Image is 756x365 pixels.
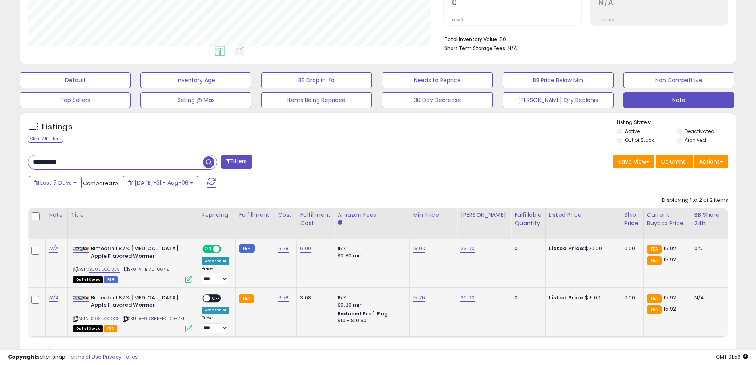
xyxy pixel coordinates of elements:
[444,36,498,42] b: Total Inventory Value:
[20,92,131,108] button: Top Sellers
[135,179,189,187] span: [DATE]-31 - Aug-06
[73,325,103,332] span: All listings that are currently out of stock and unavailable for purchase on Amazon
[444,45,506,52] b: Short Term Storage Fees:
[662,197,728,204] div: Displaying 1 to 2 of 2 items
[382,92,492,108] button: 30 Day Decrease
[73,296,89,300] img: 41hk-jmYTBL._SL40_.jpg
[647,305,662,314] small: FBA
[8,353,138,361] div: seller snap | |
[624,294,637,301] div: 0.00
[444,34,722,43] li: $0
[413,245,425,253] a: 16.00
[278,211,294,219] div: Cost
[664,256,676,263] span: 15.92
[202,257,229,265] div: Amazon AI
[624,211,640,228] div: Ship Price
[202,307,229,314] div: Amazon AI
[647,245,662,254] small: FBA
[278,294,289,302] a: 6.78
[625,128,640,135] label: Active
[29,176,82,189] button: Last 7 Days
[104,325,117,332] span: FBA
[68,353,102,361] a: Terms of Use
[598,17,614,22] small: Prev: N/A
[460,294,475,302] a: 20.00
[300,211,331,228] div: Fulfillment Cost
[261,92,372,108] button: Items Being Repriced
[140,72,251,88] button: Inventory Age
[49,211,64,219] div: Note
[452,17,463,22] small: Prev: 0
[656,155,693,168] button: Columns
[40,179,72,187] span: Last 7 Days
[613,155,654,168] button: Save View
[647,256,662,265] small: FBA
[694,211,723,228] div: BB Share 24h.
[549,245,615,252] div: $20.00
[685,128,714,135] label: Deactivated
[716,353,748,361] span: 2025-08-14 01:56 GMT
[460,245,475,253] a: 23.00
[140,92,251,108] button: Selling @ Max
[71,211,195,219] div: Title
[49,245,58,253] a: N/A
[625,137,654,143] label: Out of Stock
[337,252,403,259] div: $0.30 min
[121,266,169,272] span: | SKU: A1-B1X0-66YZ
[514,245,539,252] div: 0
[220,246,233,253] span: OFF
[337,245,403,252] div: 15%
[103,353,138,361] a: Privacy Policy
[647,294,662,303] small: FBA
[413,211,454,219] div: Min Price
[300,294,328,301] div: 3.68
[278,245,289,253] a: 6.78
[73,294,192,331] div: ASIN:
[514,211,542,228] div: Fulfillable Quantity
[664,245,676,252] span: 15.92
[73,276,103,283] span: All listings that are currently out of stock and unavailable for purchase on Amazon
[202,266,229,284] div: Preset:
[8,353,37,361] strong: Copyright
[203,246,213,253] span: ON
[508,44,517,52] span: N/A
[549,211,617,219] div: Listed Price
[337,219,342,226] small: Amazon Fees.
[413,294,425,302] a: 15.76
[104,276,118,283] span: FBM
[337,310,389,317] b: Reduced Prof. Rng.
[261,72,372,88] button: BB Drop in 7d
[239,211,271,219] div: Fulfillment
[300,245,311,253] a: 6.00
[624,245,637,252] div: 0.00
[210,295,223,301] span: OFF
[123,176,198,189] button: [DATE]-31 - Aug-06
[239,244,254,253] small: FBM
[460,211,508,219] div: [PERSON_NAME]
[514,294,539,301] div: 0
[617,119,736,126] p: Listing States:
[694,155,728,168] button: Actions
[121,315,184,322] span: | SKU: 8-99855-50013-7X1
[34,348,91,355] span: Show: entries
[694,245,721,252] div: 0%
[664,294,676,301] span: 15.92
[623,72,734,88] button: Non Competitive
[623,92,734,108] button: Note
[202,211,232,219] div: Repricing
[202,315,229,333] div: Preset:
[337,211,406,219] div: Amazon Fees
[89,315,120,322] a: B003UO0QOS
[91,294,187,311] b: Bimectin 1.87% [MEDICAL_DATA] Apple Flavored Wormer
[239,294,254,303] small: FBA
[42,122,73,133] h5: Listings
[91,245,187,262] b: Bimectin 1.87% [MEDICAL_DATA] Apple Flavored Wormer
[337,301,403,309] div: $0.30 min
[661,158,686,166] span: Columns
[549,245,585,252] b: Listed Price:
[503,92,614,108] button: [PERSON_NAME] Qty Replenis
[694,294,721,301] div: N/A
[73,245,192,282] div: ASIN:
[221,155,252,169] button: Filters
[549,294,585,301] b: Listed Price:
